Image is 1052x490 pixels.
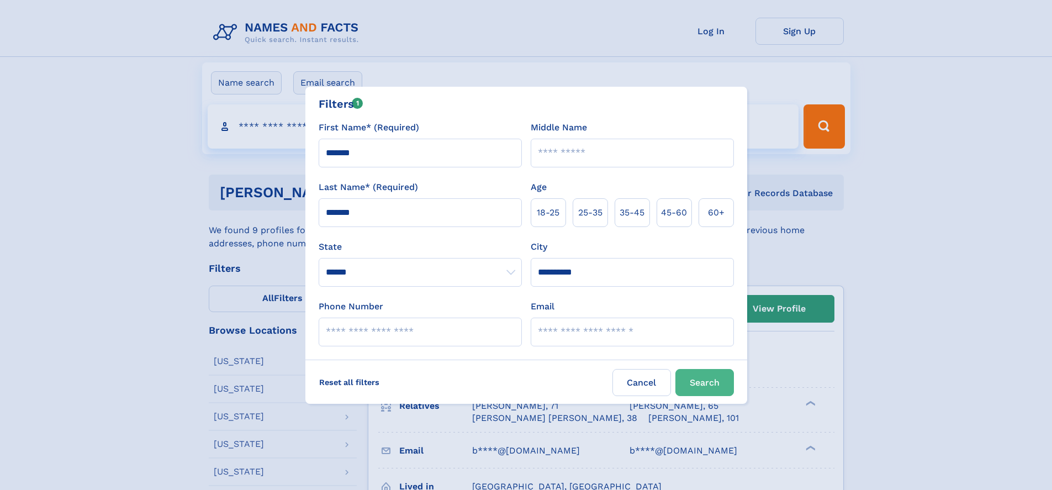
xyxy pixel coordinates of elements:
span: 18‑25 [537,206,559,219]
span: 60+ [708,206,725,219]
label: Last Name* (Required) [319,181,418,194]
div: Filters [319,96,363,112]
label: First Name* (Required) [319,121,419,134]
span: 35‑45 [620,206,644,219]
label: City [531,240,547,254]
label: Email [531,300,554,313]
span: 25‑35 [578,206,602,219]
label: Phone Number [319,300,383,313]
label: State [319,240,522,254]
button: Search [675,369,734,396]
label: Reset all filters [312,369,387,396]
label: Cancel [612,369,671,396]
span: 45‑60 [661,206,687,219]
label: Age [531,181,547,194]
label: Middle Name [531,121,587,134]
